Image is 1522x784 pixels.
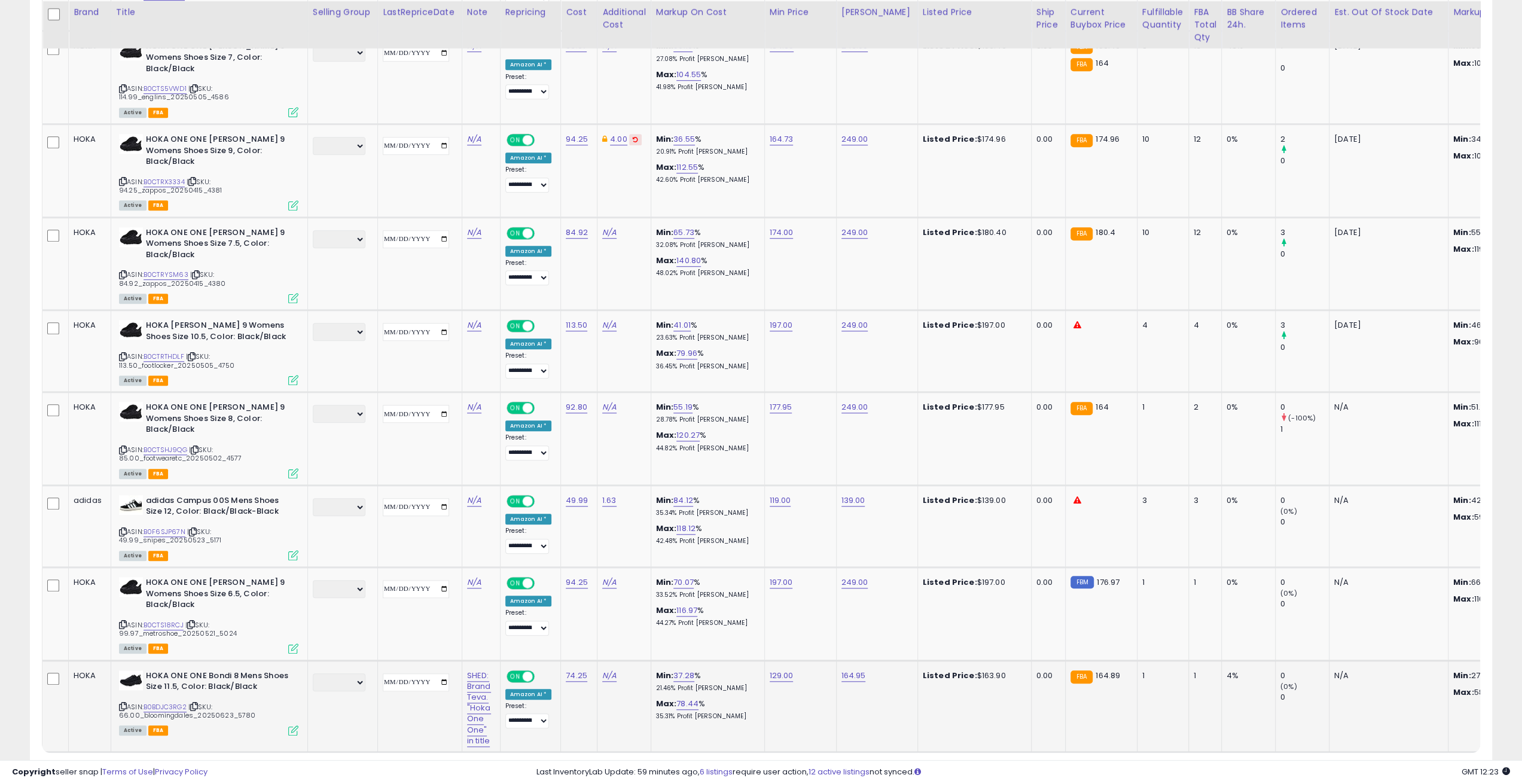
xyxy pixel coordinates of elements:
[119,527,221,545] span: | SKU: 49.99_snipes_20250523_5171
[770,133,794,145] a: 164.73
[656,402,755,424] div: %
[119,134,298,209] div: ASIN:
[1453,243,1474,255] strong: Max:
[1097,576,1120,588] span: 176.97
[144,270,188,280] a: B0CTRYSM63
[1453,336,1474,347] strong: Max:
[656,416,755,424] p: 28.78% Profit [PERSON_NAME]
[1142,134,1179,145] div: 10
[532,496,551,506] span: OFF
[656,241,755,249] p: 32.08% Profit [PERSON_NAME]
[602,576,617,588] a: N/A
[923,319,977,331] b: Listed Price:
[119,495,143,515] img: 31I9UNeLYGL._SL40_.jpg
[923,495,1022,506] div: $139.00
[656,523,677,534] b: Max:
[656,670,674,681] b: Min:
[673,670,694,682] a: 37.28
[656,162,755,184] div: %
[923,577,1022,588] div: $197.00
[119,445,242,463] span: | SKU: 85.00_footwearetc_20250502_4577
[467,576,481,588] a: N/A
[770,576,793,588] a: 197.00
[467,670,491,747] a: SHED: Brand Teva. "Hoka One One" in title
[656,430,755,452] div: %
[770,227,794,239] a: 174.00
[1227,402,1266,413] div: 0%
[656,348,755,370] div: %
[656,444,755,453] p: 44.82% Profit [PERSON_NAME]
[656,334,755,342] p: 23.63% Profit [PERSON_NAME]
[467,319,481,331] a: N/A
[1334,134,1439,145] p: [DATE]
[508,321,523,331] span: ON
[467,495,481,507] a: N/A
[119,577,298,652] div: ASIN:
[923,401,977,413] b: Listed Price:
[1280,227,1329,238] div: 3
[505,434,552,460] div: Preset:
[1280,577,1329,588] div: 0
[119,41,298,116] div: ASIN:
[841,133,868,145] a: 249.00
[119,551,147,561] span: All listings currently available for purchase on Amazon
[1142,495,1179,506] div: 3
[1280,63,1329,74] div: 0
[676,523,696,535] a: 118.12
[1142,402,1179,413] div: 1
[146,320,291,345] b: HOKA [PERSON_NAME] 9 Womens Shoes Size 10.5, Color: Black/Black
[566,6,592,19] div: Cost
[1036,134,1056,145] div: 0.00
[1288,413,1316,423] small: (-100%)
[467,6,495,19] div: Note
[923,402,1022,413] div: $177.95
[1194,577,1212,588] div: 1
[1453,670,1471,681] strong: Min:
[1227,6,1270,31] div: BB Share 24h.
[532,135,551,145] span: OFF
[505,527,552,554] div: Preset:
[119,352,234,370] span: | SKU: 113.50_footlocker_20250505_4750
[656,227,674,238] b: Min:
[119,643,147,654] span: All listings currently available for purchase on Amazon
[1194,320,1212,331] div: 4
[1334,577,1439,588] p: N/A
[1227,495,1266,506] div: 0%
[74,495,102,506] div: adidas
[1194,134,1212,145] div: 12
[144,445,187,455] a: B0CTSHJ9QG
[1096,57,1108,69] span: 164
[505,420,552,431] div: Amazon AI *
[144,527,185,537] a: B0F6SJP67N
[656,537,755,545] p: 42.48% Profit [PERSON_NAME]
[74,577,102,588] div: HOKA
[119,376,147,386] span: All listings currently available for purchase on Amazon
[656,6,760,19] div: Markup on Cost
[119,227,298,303] div: ASIN:
[610,133,627,145] a: 4.00
[566,133,588,145] a: 94.25
[770,495,791,507] a: 119.00
[1036,402,1056,413] div: 0.00
[656,176,755,184] p: 42.60% Profit [PERSON_NAME]
[656,320,755,342] div: %
[923,227,1022,238] div: $180.40
[148,551,169,561] span: FBA
[676,429,700,441] a: 120.27
[1227,227,1266,238] div: 0%
[508,135,523,145] span: ON
[119,270,225,288] span: | SKU: 84.92_zappos_20250415_4380
[1070,134,1093,147] small: FBA
[1453,401,1471,413] strong: Min:
[1453,150,1474,161] strong: Max:
[656,577,755,599] div: %
[505,6,556,19] div: Repricing
[148,294,169,304] span: FBA
[119,41,143,60] img: 41xQbgWjlVL._SL40_.jpg
[676,347,697,359] a: 79.96
[1142,577,1179,588] div: 1
[673,133,695,145] a: 36.55
[1334,227,1439,238] p: [DATE]
[656,523,755,545] div: %
[155,766,208,777] a: Privacy Policy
